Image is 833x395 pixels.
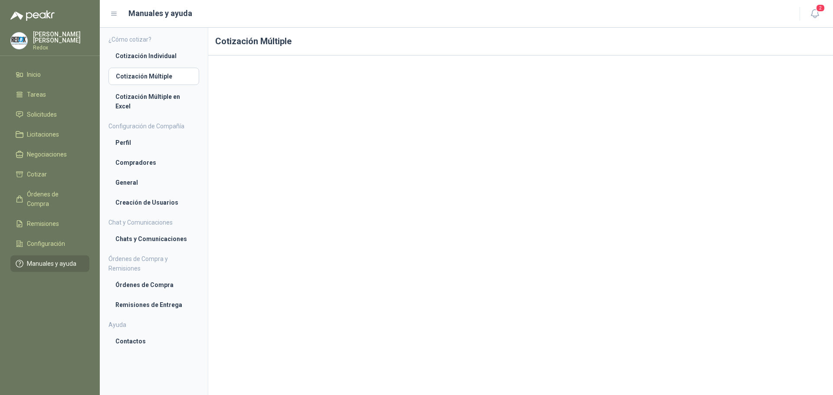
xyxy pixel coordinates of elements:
[115,300,192,310] li: Remisiones de Entrega
[27,90,46,99] span: Tareas
[10,126,89,143] a: Licitaciones
[115,178,192,187] li: General
[108,254,199,273] h4: Órdenes de Compra y Remisiones
[108,277,199,293] a: Órdenes de Compra
[10,10,55,21] img: Logo peakr
[10,86,89,103] a: Tareas
[108,88,199,114] a: Cotización Múltiple en Excel
[108,134,199,151] a: Perfil
[115,92,192,111] li: Cotización Múltiple en Excel
[115,158,192,167] li: Compradores
[128,7,192,20] h1: Manuales y ayuda
[10,66,89,83] a: Inicio
[27,219,59,229] span: Remisiones
[27,150,67,159] span: Negociaciones
[27,130,59,139] span: Licitaciones
[10,186,89,212] a: Órdenes de Compra
[115,51,192,61] li: Cotización Individual
[11,33,27,49] img: Company Logo
[115,280,192,290] li: Órdenes de Compra
[27,110,57,119] span: Solicitudes
[108,297,199,313] a: Remisiones de Entrega
[108,35,199,44] h4: ¿Cómo cotizar?
[115,336,192,346] li: Contactos
[10,146,89,163] a: Negociaciones
[807,6,823,22] button: 2
[115,234,192,244] li: Chats y Comunicaciones
[108,154,199,171] a: Compradores
[10,215,89,232] a: Remisiones
[108,121,199,131] h4: Configuración de Compañía
[108,320,199,330] h4: Ayuda
[27,189,81,209] span: Órdenes de Compra
[116,72,192,81] li: Cotización Múltiple
[108,174,199,191] a: General
[108,48,199,64] a: Cotización Individual
[10,106,89,123] a: Solicitudes
[27,259,76,268] span: Manuales y ayuda
[27,70,41,79] span: Inicio
[816,4,825,12] span: 2
[108,333,199,349] a: Contactos
[27,239,65,248] span: Configuración
[108,218,199,227] h4: Chat y Comunicaciones
[115,138,192,147] li: Perfil
[10,235,89,252] a: Configuración
[33,31,89,43] p: [PERSON_NAME] [PERSON_NAME]
[10,255,89,272] a: Manuales y ayuda
[33,45,89,50] p: Redox
[27,170,47,179] span: Cotizar
[108,231,199,247] a: Chats y Comunicaciones
[10,166,89,183] a: Cotizar
[208,28,833,55] h1: Cotización Múltiple
[108,194,199,211] a: Creación de Usuarios
[108,68,199,85] a: Cotización Múltiple
[115,198,192,207] li: Creación de Usuarios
